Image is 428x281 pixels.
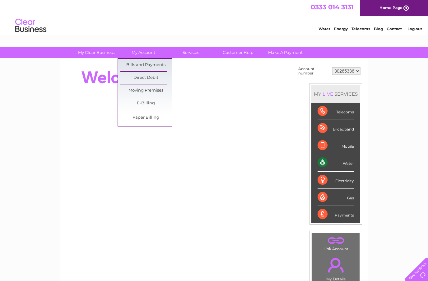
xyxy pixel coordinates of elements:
a: Log out [407,26,422,31]
div: Broadband [318,120,354,137]
div: Water [318,154,354,171]
a: Contact [387,26,402,31]
div: Payments [318,206,354,223]
a: Direct Debit [120,72,172,84]
td: Link Account [312,233,360,253]
a: Telecoms [351,26,370,31]
div: Clear Business is a trading name of Verastar Limited (registered in [GEOGRAPHIC_DATA] No. 3667643... [67,3,361,30]
a: My Account [118,47,169,58]
a: 0333 014 3131 [311,3,354,11]
a: . [314,254,358,276]
div: Electricity [318,172,354,189]
a: Blog [374,26,383,31]
a: Energy [334,26,348,31]
div: Gas [318,189,354,206]
a: E-Billing [120,97,172,110]
img: logo.png [15,16,47,35]
div: Mobile [318,137,354,154]
div: Telecoms [318,103,354,120]
div: LIVE [321,91,334,97]
div: MY SERVICES [311,85,360,103]
a: Services [165,47,216,58]
a: Paper Billing [120,112,172,124]
a: Bills and Payments [120,59,172,71]
a: Customer Help [212,47,264,58]
a: Moving Premises [120,84,172,97]
a: My Clear Business [71,47,122,58]
a: Make A Payment [260,47,311,58]
td: Account number [297,65,331,77]
a: Water [319,26,330,31]
a: . [314,235,358,246]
